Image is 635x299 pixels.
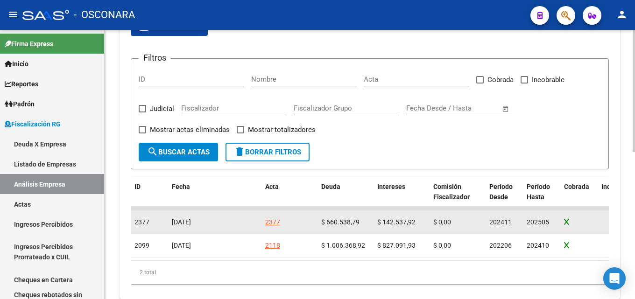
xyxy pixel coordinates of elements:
[265,240,280,251] div: 2118
[377,242,416,249] span: $ 827.091,93
[616,9,628,20] mat-icon: person
[261,177,317,208] datatable-header-cell: Acta
[147,146,158,157] mat-icon: search
[489,242,512,249] span: 202206
[321,183,340,190] span: Deuda
[433,218,451,226] span: $ 0,00
[134,183,141,190] span: ID
[234,146,245,157] mat-icon: delete
[5,39,53,49] span: Firma Express
[532,74,564,85] span: Incobrable
[564,183,589,190] span: Cobrada
[5,59,28,69] span: Inicio
[134,242,149,249] span: 2099
[527,218,549,226] span: 202505
[487,74,514,85] span: Cobrada
[452,104,498,112] input: Fecha fin
[523,177,560,208] datatable-header-cell: Período Hasta
[5,119,61,129] span: Fiscalización RG
[172,218,191,226] span: [DATE]
[489,183,513,201] span: Período Desde
[138,23,200,32] span: Exportar CSV
[172,183,190,190] span: Fecha
[601,183,633,190] span: Incobrable
[5,99,35,109] span: Padrón
[265,217,280,228] div: 2377
[168,177,261,208] datatable-header-cell: Fecha
[406,104,444,112] input: Fecha inicio
[598,177,635,208] datatable-header-cell: Incobrable
[74,5,135,25] span: - OSCONARA
[131,177,168,208] datatable-header-cell: ID
[430,177,486,208] datatable-header-cell: Comisión Fiscalizador
[139,143,218,161] button: Buscar Actas
[433,242,451,249] span: $ 0,00
[489,218,512,226] span: 202411
[226,143,310,161] button: Borrar Filtros
[147,148,210,156] span: Buscar Actas
[150,124,230,135] span: Mostrar actas eliminadas
[374,177,430,208] datatable-header-cell: Intereses
[150,103,174,114] span: Judicial
[317,177,374,208] datatable-header-cell: Deuda
[560,177,598,208] datatable-header-cell: Cobrada
[234,148,301,156] span: Borrar Filtros
[486,177,523,208] datatable-header-cell: Período Desde
[501,104,511,114] button: Open calendar
[321,242,365,249] span: $ 1.006.368,92
[134,218,149,226] span: 2377
[527,242,549,249] span: 202410
[433,183,470,201] span: Comisión Fiscalizador
[7,9,19,20] mat-icon: menu
[527,183,550,201] span: Período Hasta
[131,261,609,284] div: 2 total
[5,79,38,89] span: Reportes
[139,51,171,64] h3: Filtros
[377,218,416,226] span: $ 142.537,92
[172,242,191,249] span: [DATE]
[321,218,360,226] span: $ 660.538,79
[265,183,279,190] span: Acta
[377,183,405,190] span: Intereses
[603,267,626,290] div: Open Intercom Messenger
[248,124,316,135] span: Mostrar totalizadores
